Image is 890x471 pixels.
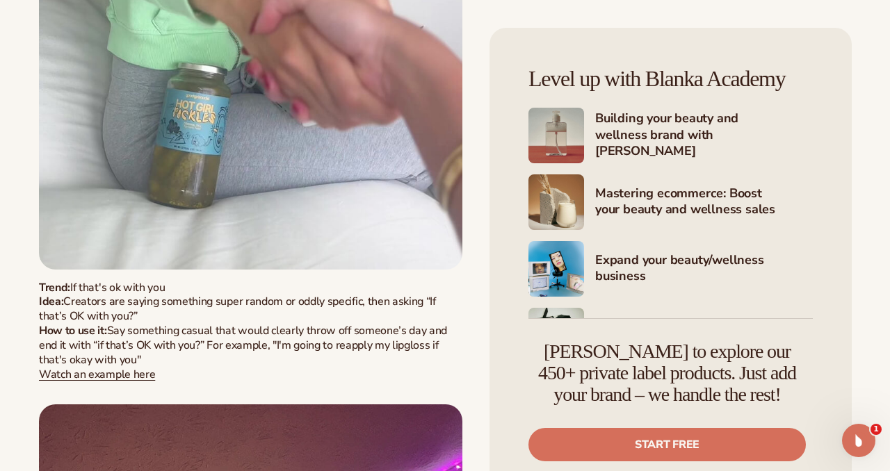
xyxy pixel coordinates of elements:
[39,281,462,382] p: If that's ok with you Creators are saying something super random or oddly specific, then asking “...
[39,280,70,295] strong: Trend:
[528,341,806,405] h4: [PERSON_NAME] to explore our 450+ private label products. Just add your brand – we handle the rest!
[528,174,813,230] a: Shopify Image 4 Mastering ecommerce: Boost your beauty and wellness sales
[528,174,584,230] img: Shopify Image 4
[39,323,107,338] strong: How to use it:
[842,424,875,457] iframe: Intercom live chat
[528,428,806,461] a: Start free
[595,252,813,286] h4: Expand your beauty/wellness business
[528,67,813,91] h4: Level up with Blanka Academy
[595,185,813,220] h4: Mastering ecommerce: Boost your beauty and wellness sales
[39,294,63,309] strong: Idea:
[871,424,882,435] span: 1
[528,241,584,297] img: Shopify Image 5
[528,308,584,363] img: Shopify Image 6
[39,367,155,382] a: Watch an example here
[528,241,813,297] a: Shopify Image 5 Expand your beauty/wellness business
[595,110,813,160] h4: Building your beauty and wellness brand with [PERSON_NAME]
[528,308,813,363] a: Shopify Image 6 Marketing your beauty and wellness brand 101
[528,108,813,163] a: Shopify Image 3 Building your beauty and wellness brand with [PERSON_NAME]
[528,108,584,163] img: Shopify Image 3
